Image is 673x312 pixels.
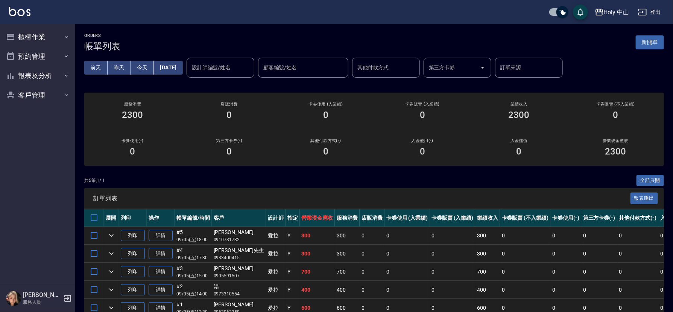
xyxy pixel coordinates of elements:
[175,281,212,299] td: #2
[605,146,626,157] h3: 2300
[335,281,360,299] td: 400
[581,281,617,299] td: 0
[335,245,360,263] td: 300
[121,230,145,242] button: 列印
[500,209,550,227] th: 卡券販賣 (不入業績)
[500,227,550,245] td: 0
[84,33,120,38] h2: ORDERS
[430,263,476,281] td: 0
[119,209,147,227] th: 列印
[384,209,430,227] th: 卡券使用 (入業績)
[617,263,659,281] td: 0
[93,138,172,143] h2: 卡券使用(-)
[613,110,618,120] h3: 0
[335,227,360,245] td: 300
[214,301,264,309] div: [PERSON_NAME]
[420,110,425,120] h3: 0
[384,281,430,299] td: 0
[323,146,328,157] h3: 0
[576,102,655,107] h2: 卡券販賣 (不入業績)
[84,177,105,184] p: 共 5 筆, 1 / 1
[475,263,500,281] td: 700
[266,245,286,263] td: 愛拉
[300,209,335,227] th: 營業現金應收
[550,245,581,263] td: 0
[84,41,120,52] h3: 帳單列表
[226,146,232,157] h3: 0
[212,209,266,227] th: 客戶
[592,5,632,20] button: Holy 中山
[106,230,117,241] button: expand row
[6,291,21,306] img: Person
[214,265,264,272] div: [PERSON_NAME]
[147,209,175,227] th: 操作
[360,245,384,263] td: 0
[149,284,173,296] a: 詳情
[500,263,550,281] td: 0
[214,283,264,291] div: 湯
[176,291,210,297] p: 09/05 (五) 14:00
[175,209,212,227] th: 帳單編號/時間
[384,227,430,245] td: 0
[573,5,588,20] button: save
[122,110,143,120] h3: 2300
[214,236,264,243] p: 0910731732
[383,102,462,107] h2: 卡券販賣 (入業績)
[300,263,335,281] td: 700
[23,299,61,306] p: 服務人員
[430,281,476,299] td: 0
[286,263,300,281] td: Y
[550,281,581,299] td: 0
[3,27,72,47] button: 櫃檯作業
[84,61,108,75] button: 前天
[300,227,335,245] td: 300
[420,146,425,157] h3: 0
[475,245,500,263] td: 300
[149,230,173,242] a: 詳情
[576,138,655,143] h2: 營業現金應收
[93,102,172,107] h3: 服務消費
[360,227,384,245] td: 0
[581,209,617,227] th: 第三方卡券(-)
[323,110,328,120] h3: 0
[286,245,300,263] td: Y
[266,263,286,281] td: 愛拉
[190,102,269,107] h2: 店販消費
[636,35,664,49] button: 新開單
[617,227,659,245] td: 0
[360,209,384,227] th: 店販消費
[214,272,264,279] p: 0905591507
[636,38,664,46] a: 新開單
[149,248,173,260] a: 詳情
[617,281,659,299] td: 0
[475,209,500,227] th: 業績收入
[550,227,581,245] td: 0
[93,195,630,202] span: 訂單列表
[226,110,232,120] h3: 0
[214,254,264,261] p: 0933400415
[637,175,664,187] button: 全部展開
[550,263,581,281] td: 0
[550,209,581,227] th: 卡券使用(-)
[121,284,145,296] button: 列印
[154,61,182,75] button: [DATE]
[130,146,135,157] h3: 0
[617,209,659,227] th: 其他付款方式(-)
[131,61,154,75] button: 今天
[286,209,300,227] th: 指定
[480,102,558,107] h2: 業績收入
[266,209,286,227] th: 設計師
[360,263,384,281] td: 0
[175,245,212,263] td: #4
[106,266,117,277] button: expand row
[121,248,145,260] button: 列印
[214,228,264,236] div: [PERSON_NAME]
[475,227,500,245] td: 300
[106,284,117,295] button: expand row
[300,281,335,299] td: 400
[630,194,658,202] a: 報表匯出
[384,245,430,263] td: 0
[214,291,264,297] p: 0973310554
[286,281,300,299] td: Y
[287,102,365,107] h2: 卡券使用 (入業績)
